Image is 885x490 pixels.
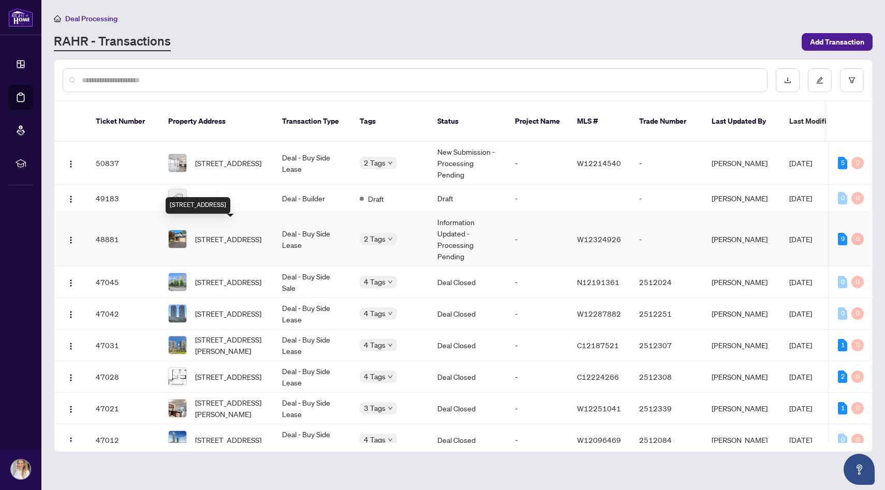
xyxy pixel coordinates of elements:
span: down [388,160,393,166]
td: 50837 [87,142,160,185]
img: thumbnail-img [169,399,186,417]
button: Logo [63,432,79,448]
div: 0 [838,276,847,288]
td: Deal Closed [429,361,507,393]
th: Trade Number [631,101,703,142]
td: 48881 [87,212,160,266]
button: Logo [63,337,79,353]
button: edit [808,68,832,92]
td: Draft [429,185,507,212]
td: Deal Closed [429,424,507,456]
th: MLS # [569,101,631,142]
img: Logo [67,195,75,203]
div: 0 [851,370,864,383]
img: thumbnail-img [169,273,186,291]
td: - [631,142,703,185]
th: Property Address [160,101,274,142]
td: 2512307 [631,330,703,361]
span: 2 Tags [364,233,386,245]
div: 0 [851,402,864,414]
div: 2 [838,370,847,383]
td: [PERSON_NAME] [703,393,781,424]
img: Logo [67,437,75,445]
div: 1 [838,339,847,351]
button: download [776,68,800,92]
div: 0 [851,276,864,288]
div: 0 [838,307,847,320]
button: Logo [63,155,79,171]
div: 9 [838,233,847,245]
td: Deal - Buy Side Sale [274,266,351,298]
span: Draft [368,193,384,204]
td: Deal - Buy Side Lease [274,393,351,424]
td: Deal - Buy Side Lease [274,298,351,330]
span: down [388,343,393,348]
span: [STREET_ADDRESS] [195,308,261,319]
th: Transaction Type [274,101,351,142]
img: Logo [67,236,75,244]
span: [STREET_ADDRESS][PERSON_NAME] [195,334,265,357]
td: - [507,298,569,330]
span: download [784,77,791,84]
td: [PERSON_NAME] [703,212,781,266]
td: - [507,266,569,298]
img: Logo [67,310,75,319]
td: [PERSON_NAME] [703,424,781,456]
span: [DATE] [789,309,812,318]
th: Status [429,101,507,142]
td: 47042 [87,298,160,330]
th: Last Updated By [703,101,781,142]
td: 47028 [87,361,160,393]
div: 0 [851,157,864,169]
span: C12187521 [577,340,619,350]
button: Logo [63,400,79,417]
div: [STREET_ADDRESS] [166,197,230,214]
span: Add Transaction [810,34,864,50]
span: [STREET_ADDRESS] [195,233,261,245]
td: 49183 [87,185,160,212]
span: Last Modified Date [789,115,852,127]
td: 47031 [87,330,160,361]
td: 47045 [87,266,160,298]
img: thumbnail-img [169,431,186,449]
img: Logo [67,374,75,382]
span: [DATE] [789,277,812,287]
span: 4 Tags [364,276,386,288]
span: W12251041 [577,404,621,413]
span: 4 Tags [364,370,386,382]
img: logo [8,8,33,27]
img: thumbnail-img [169,368,186,385]
img: Profile Icon [11,459,31,479]
td: - [507,330,569,361]
td: 2512024 [631,266,703,298]
span: down [388,406,393,411]
img: Logo [67,279,75,287]
span: filter [848,77,856,84]
span: 3 Tags [364,402,386,414]
span: - [195,192,198,204]
img: thumbnail-img [169,230,186,248]
td: - [507,424,569,456]
td: Deal - Buy Side Lease [274,330,351,361]
span: down [388,311,393,316]
span: [STREET_ADDRESS] [195,371,261,382]
td: New Submission - Processing Pending [429,142,507,185]
td: - [507,142,569,185]
div: 0 [838,434,847,446]
td: - [507,393,569,424]
span: edit [816,77,823,84]
span: 4 Tags [364,434,386,446]
img: Logo [67,342,75,350]
th: Ticket Number [87,101,160,142]
span: down [388,236,393,242]
td: Information Updated - Processing Pending [429,212,507,266]
td: - [631,212,703,266]
span: N12191361 [577,277,620,287]
div: 0 [851,233,864,245]
td: Deal Closed [429,298,507,330]
button: Open asap [844,454,875,485]
span: W12214540 [577,158,621,168]
div: 0 [838,192,847,204]
span: [STREET_ADDRESS] [195,276,261,288]
span: down [388,437,393,442]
